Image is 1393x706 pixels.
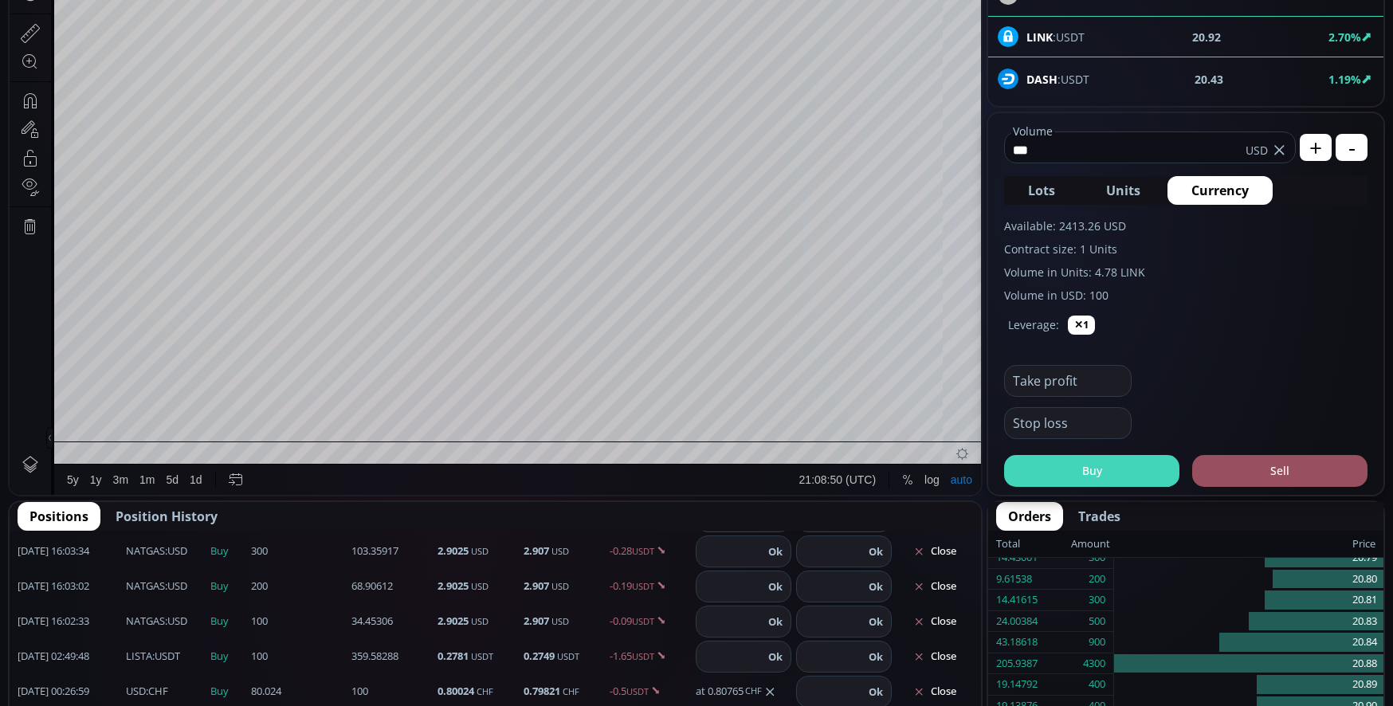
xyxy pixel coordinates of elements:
[351,649,433,665] span: 359.58288
[996,590,1038,610] div: 14.41615
[92,57,124,69] div: 755.09
[1004,455,1179,487] button: Buy
[1083,653,1105,674] div: 4300
[116,507,218,526] span: Position History
[524,543,549,558] b: 2.907
[1114,674,1383,696] div: 20.89
[897,609,973,634] button: Close
[563,685,579,697] small: CHF
[1068,316,1095,335] button: ✕1
[864,613,888,630] button: Ok
[171,37,185,51] div: Market open
[18,649,121,665] span: [DATE] 02:49:48
[1114,590,1383,611] div: 20.81
[18,543,121,559] span: [DATE] 16:03:34
[632,545,654,557] small: USDT
[996,611,1038,632] div: 24.00384
[763,543,787,560] button: Ok
[80,37,97,51] div: 1
[351,684,433,700] span: 100
[864,683,888,700] button: Ok
[52,37,80,51] div: LINK
[632,650,654,662] small: USDT
[1089,674,1105,695] div: 400
[351,579,433,594] span: 68.90612
[37,653,44,674] div: Hide Drawings Toolbar
[18,684,121,700] span: [DATE] 00:26:59
[251,649,347,665] span: 100
[126,649,180,665] span: :USDT
[126,579,187,594] span: :USD
[745,684,762,698] small: CHF
[1110,534,1375,555] div: Price
[126,649,152,663] b: LISTA
[438,543,469,558] b: 2.9025
[1004,264,1367,280] label: Volume in Units: 4.78 LINK
[1026,71,1089,88] span: :USDT
[996,653,1038,674] div: 205.9387
[897,574,973,599] button: Close
[557,650,579,662] small: USDT
[1106,181,1140,200] span: Units
[210,649,246,665] span: Buy
[524,614,549,628] b: 2.907
[251,614,347,630] span: 100
[1008,507,1051,526] span: Orders
[551,580,569,592] small: USD
[471,580,489,592] small: USD
[1300,134,1332,161] button: +
[210,543,246,559] span: Buy
[126,614,187,630] span: :USD
[18,502,100,531] button: Positions
[1114,547,1383,569] div: 20.79
[524,649,555,663] b: 0.2749
[126,579,165,593] b: NATGAS
[1008,316,1059,333] label: Leverage:
[1028,181,1055,200] span: Lots
[353,39,425,51] div: −0.01 (−0.05%)
[610,684,691,700] span: -0.5
[18,614,121,630] span: [DATE] 16:02:33
[1071,534,1110,555] div: Amount
[864,578,888,595] button: Ok
[696,684,791,700] div: at 0.80765
[1114,632,1383,653] div: 20.84
[996,502,1063,531] button: Orders
[610,543,691,559] span: -0.28
[897,539,973,564] button: Close
[206,39,233,51] div: 20.94
[1004,241,1367,257] label: Contract size: 1 Units
[438,684,474,698] b: 0.80024
[210,614,246,630] span: Buy
[524,579,549,593] b: 2.907
[1114,569,1383,590] div: 20.80
[471,650,493,662] small: USDT
[126,684,168,700] span: :CHF
[471,545,489,557] small: USD
[210,684,246,700] span: Buy
[632,580,654,592] small: USDT
[96,37,159,51] div: Chainlink
[351,614,433,630] span: 34.45306
[210,579,246,594] span: Buy
[322,39,348,51] div: 20.92
[314,39,322,51] div: C
[198,39,206,51] div: O
[438,649,469,663] b: 0.2781
[29,507,88,526] span: Positions
[1078,507,1120,526] span: Trades
[1328,72,1361,87] b: 1.19%
[996,632,1038,653] div: 43.18618
[1089,590,1105,610] div: 300
[245,39,272,51] div: 20.94
[471,615,489,627] small: USD
[1089,569,1105,590] div: 200
[996,534,1071,555] div: Total
[351,543,433,559] span: 103.35917
[610,579,691,594] span: -0.19
[1026,72,1058,87] b: DASH
[1066,502,1132,531] button: Trades
[864,543,888,560] button: Ok
[632,615,654,627] small: USDT
[477,685,493,697] small: CHF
